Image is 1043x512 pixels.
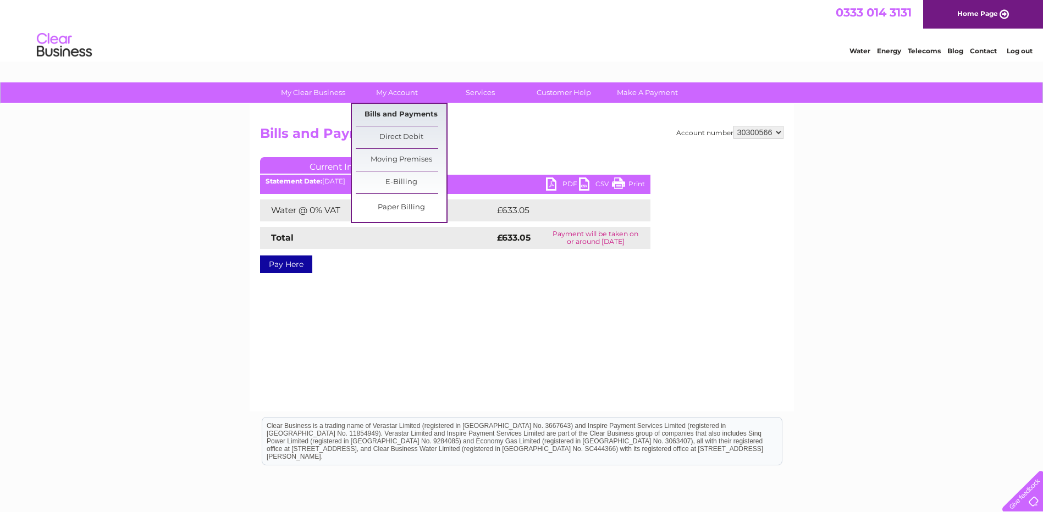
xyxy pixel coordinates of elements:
a: 0333 014 3131 [836,5,912,19]
td: Payment will be taken on or around [DATE] [541,227,650,249]
a: Water [849,47,870,55]
h2: Bills and Payments [260,126,783,147]
a: Paper Billing [356,197,446,219]
a: PDF [546,177,579,193]
a: Log out [1007,47,1033,55]
div: Clear Business is a trading name of Verastar Limited (registered in [GEOGRAPHIC_DATA] No. 3667643... [262,6,782,53]
a: Telecoms [908,47,941,55]
a: Current Invoice [260,157,425,174]
a: Moving Premises [356,149,446,171]
a: CSV [579,177,612,193]
a: Direct Debit [356,126,446,148]
a: Pay Here [260,255,312,273]
a: Services [435,82,526,103]
strong: £633.05 [497,232,531,243]
a: Print [612,177,645,193]
a: Blog [947,47,963,55]
a: Customer Help [518,82,609,103]
b: Statement Date: [266,177,322,185]
div: Account number [676,126,783,139]
td: Water @ 0% VAT [260,199,494,221]
a: Make A Payment [602,82,693,103]
img: logo.png [36,29,92,62]
td: £633.05 [494,199,631,221]
a: My Clear Business [268,82,358,103]
div: [DATE] [260,177,650,185]
a: Bills and Payments [356,104,446,126]
a: E-Billing [356,171,446,193]
strong: Total [271,232,294,243]
a: Contact [970,47,997,55]
a: My Account [351,82,442,103]
a: Energy [877,47,901,55]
